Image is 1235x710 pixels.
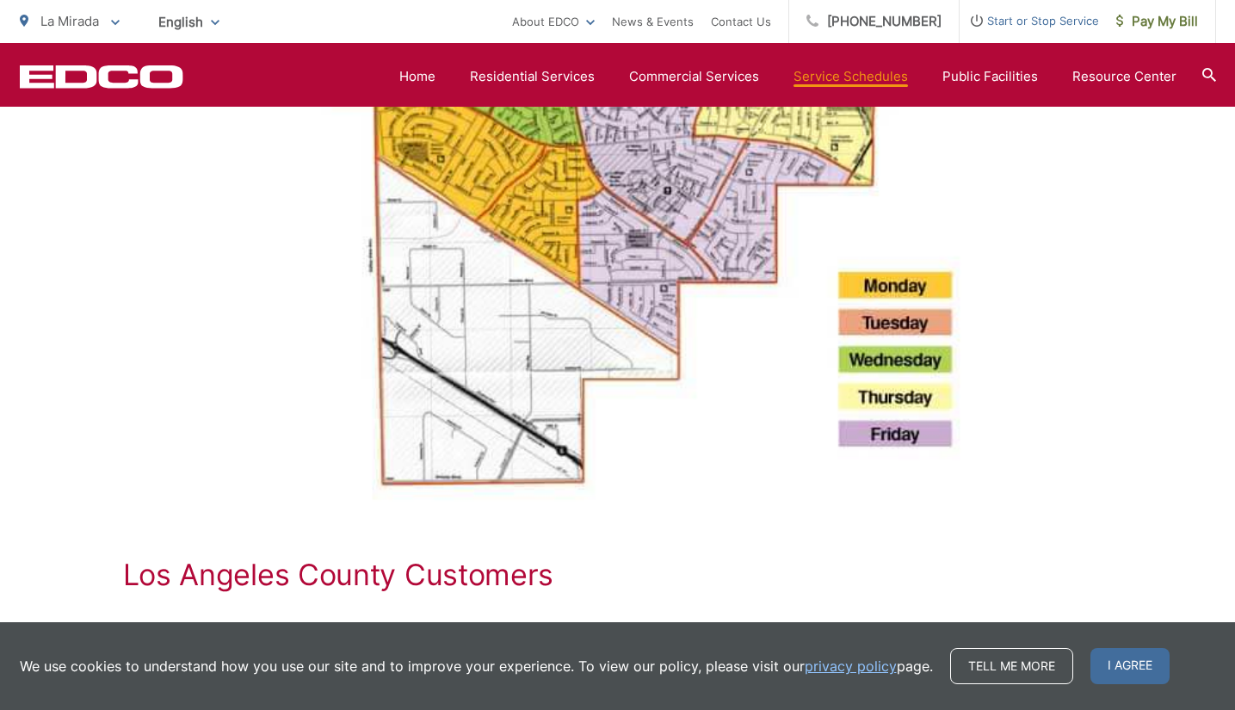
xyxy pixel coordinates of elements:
[711,11,771,32] a: Contact Us
[942,66,1038,87] a: Public Facilities
[40,13,99,29] span: La Mirada
[793,66,908,87] a: Service Schedules
[399,66,435,87] a: Home
[470,66,595,87] a: Residential Services
[1090,648,1170,684] span: I agree
[20,65,183,89] a: EDCD logo. Return to the homepage.
[612,11,694,32] a: News & Events
[1072,66,1176,87] a: Resource Center
[123,618,1113,670] p: Residential collection service will not be performed on the holidays listed under Holiday Schedul...
[145,7,232,37] span: English
[805,656,897,676] a: privacy policy
[629,66,759,87] a: Commercial Services
[20,656,933,676] p: We use cookies to understand how you use our site and to improve your experience. To view our pol...
[950,648,1073,684] a: Tell me more
[1116,11,1198,32] span: Pay My Bill
[512,11,595,32] a: About EDCO
[123,558,1113,592] h2: Los Angeles County Customers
